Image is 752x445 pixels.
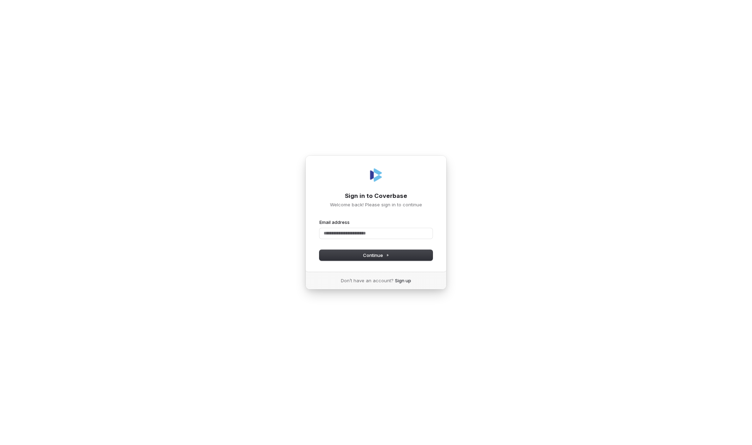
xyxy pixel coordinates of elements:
a: Sign up [395,277,411,284]
p: Welcome back! Please sign in to continue [319,201,433,208]
span: Continue [363,252,389,258]
img: Coverbase [368,167,384,183]
label: Email address [319,219,350,225]
span: Don’t have an account? [341,277,394,284]
h1: Sign in to Coverbase [319,192,433,200]
button: Continue [319,250,433,260]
